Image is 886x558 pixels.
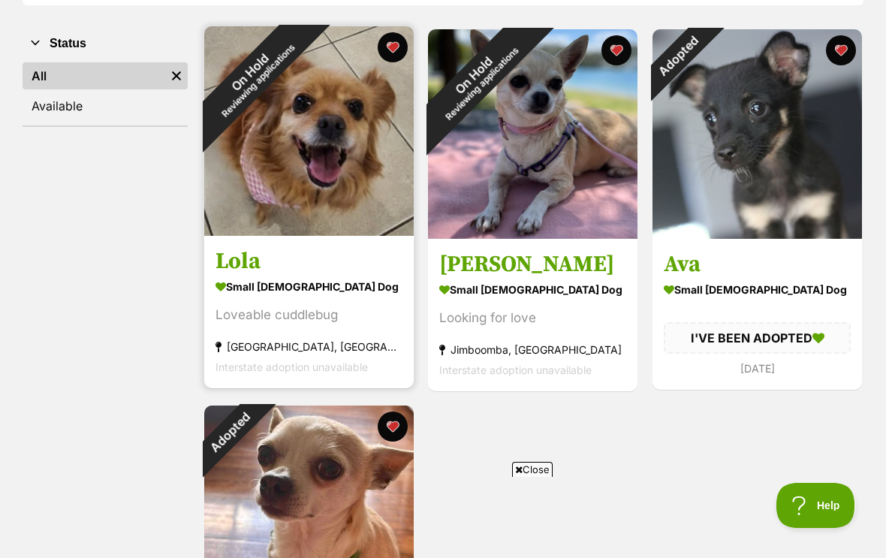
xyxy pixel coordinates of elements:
div: Looking for love [439,308,626,328]
div: Adopted [632,10,725,102]
a: Lola small [DEMOGRAPHIC_DATA] Dog Loveable cuddlebug [GEOGRAPHIC_DATA], [GEOGRAPHIC_DATA] Interst... [204,236,414,388]
a: On HoldReviewing applications [428,228,637,243]
div: [GEOGRAPHIC_DATA], [GEOGRAPHIC_DATA] [215,336,402,357]
iframe: Help Scout Beacon - Open [776,483,856,528]
span: Interstate adoption unavailable [439,363,592,376]
img: Lola [204,26,414,236]
a: On HoldReviewing applications [204,225,414,240]
div: Jimboomba, [GEOGRAPHIC_DATA] [439,339,626,360]
a: Adopted [652,228,862,243]
span: Close [512,462,553,477]
div: small [DEMOGRAPHIC_DATA] Dog [215,276,402,297]
h3: Lola [215,247,402,276]
button: favourite [378,412,408,442]
div: [DATE] [664,358,851,379]
h3: Ava [664,250,851,279]
div: small [DEMOGRAPHIC_DATA] Dog [439,279,626,300]
button: Status [23,34,188,53]
a: Ava small [DEMOGRAPHIC_DATA] Dog I'VE BEEN ADOPTED [DATE] favourite [652,239,862,390]
a: Remove filter [165,62,188,89]
button: favourite [826,35,856,65]
img: Ava [652,29,862,239]
span: Reviewing applications [220,42,297,119]
a: [PERSON_NAME] small [DEMOGRAPHIC_DATA] Dog Looking for love Jimboomba, [GEOGRAPHIC_DATA] Intersta... [428,239,637,391]
div: I'VE BEEN ADOPTED [664,322,851,354]
span: Interstate adoption unavailable [215,360,368,373]
div: Status [23,59,188,125]
h3: [PERSON_NAME] [439,250,626,279]
iframe: Advertisement [170,483,716,550]
img: Minnie [428,29,637,239]
a: Available [23,92,188,119]
button: favourite [378,32,408,62]
div: Loveable cuddlebug [215,305,402,325]
span: Reviewing applications [444,45,521,122]
div: Adopted [184,385,276,478]
div: small [DEMOGRAPHIC_DATA] Dog [664,279,851,300]
button: favourite [602,35,632,65]
a: All [23,62,165,89]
